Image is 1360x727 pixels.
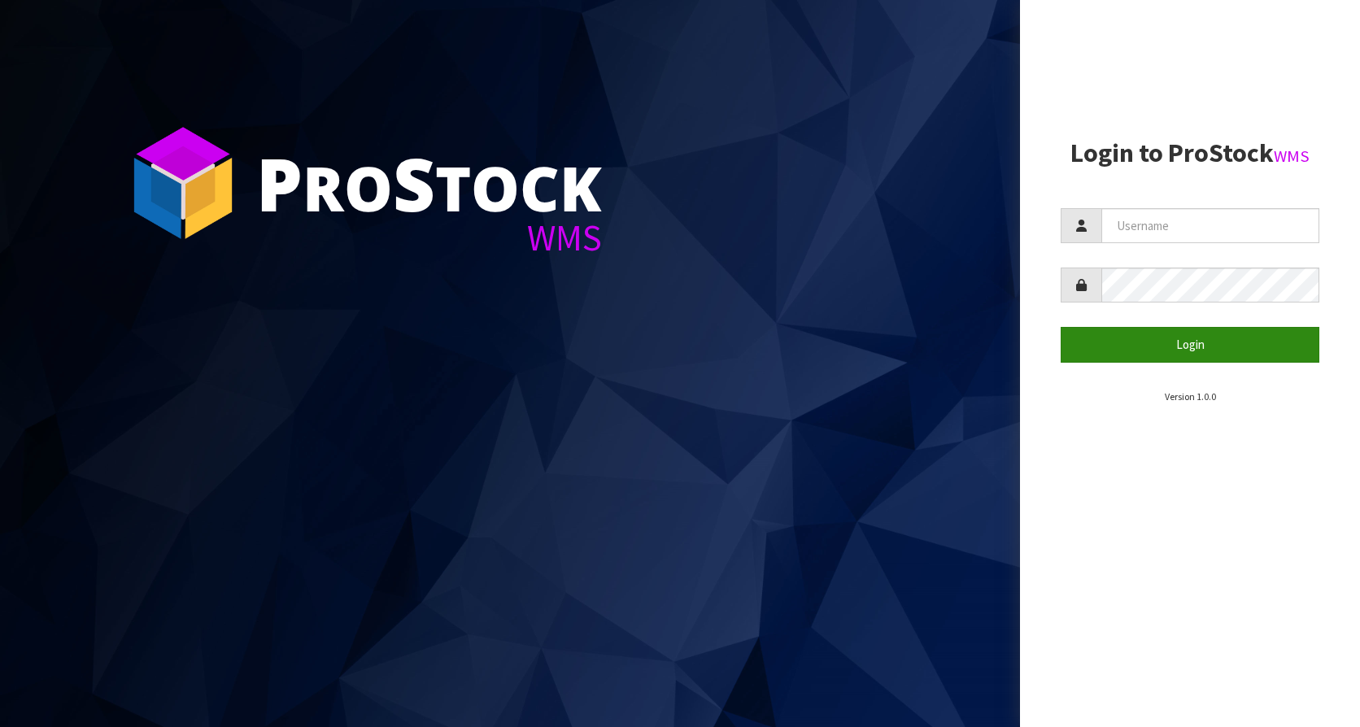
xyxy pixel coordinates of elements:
[122,122,244,244] img: ProStock Cube
[256,146,602,220] div: ro tock
[1061,327,1319,362] button: Login
[1274,146,1310,167] small: WMS
[256,220,602,256] div: WMS
[256,133,303,233] span: P
[1165,390,1216,403] small: Version 1.0.0
[1101,208,1319,243] input: Username
[393,133,435,233] span: S
[1061,139,1319,168] h2: Login to ProStock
